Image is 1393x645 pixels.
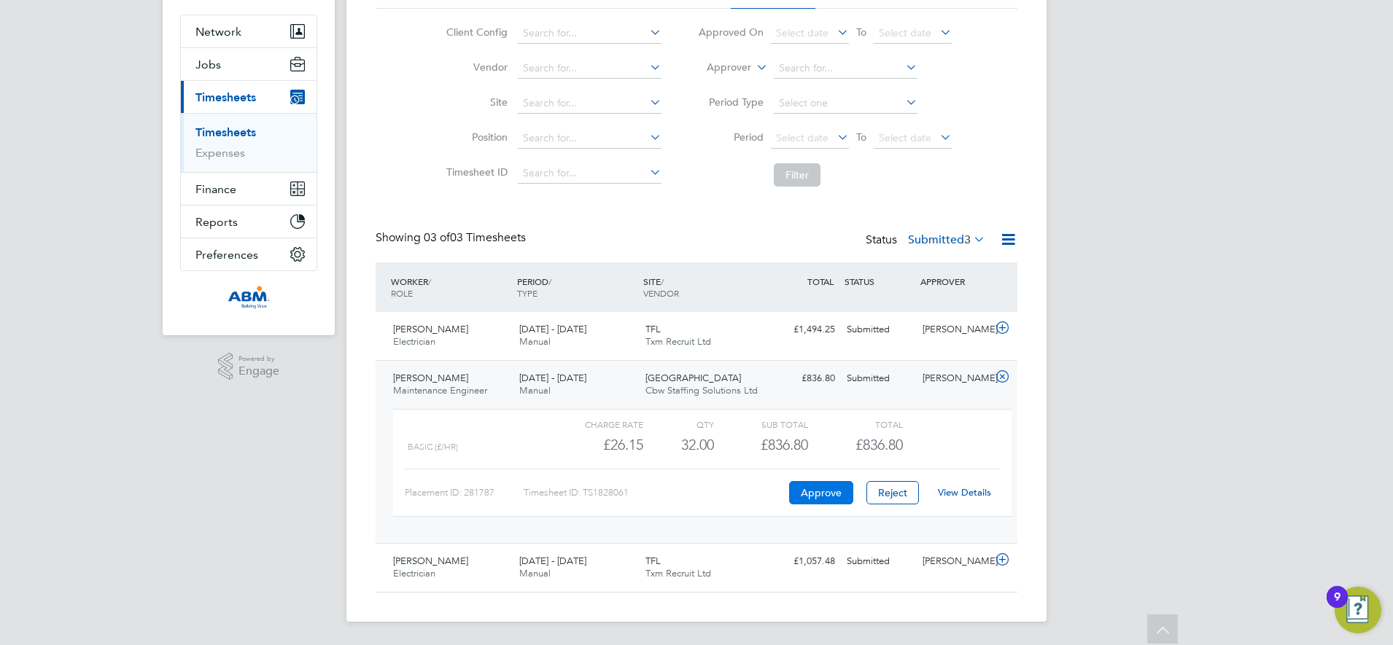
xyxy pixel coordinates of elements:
input: Search for... [518,163,661,184]
button: Filter [774,163,820,187]
input: Search for... [518,58,661,79]
span: [PERSON_NAME] [393,323,468,335]
div: STATUS [841,268,917,294]
span: TYPE [517,287,538,299]
span: Jobs [195,58,221,71]
div: £26.15 [549,433,643,457]
input: Select one [774,93,917,114]
div: [PERSON_NAME] [917,367,993,391]
span: To [852,23,871,42]
span: VENDOR [643,287,679,299]
label: Client Config [442,26,508,39]
div: Timesheet ID: TS1828061 [524,481,785,504]
input: Search for... [774,58,917,79]
span: Engage [238,365,279,378]
button: Preferences [181,238,317,270]
a: Timesheets [195,125,256,139]
span: TOTAL [807,275,834,287]
div: SITE [640,268,766,306]
button: Open Resource Center, 9 new notifications [1335,587,1381,633]
button: Approve [789,481,853,504]
div: Total [808,415,902,433]
input: Search for... [518,128,661,149]
span: Txm Recruit Ltd [645,567,711,579]
label: Period [698,130,764,144]
div: Submitted [841,550,917,574]
span: Cbw Staffing Solutions Ltd [645,384,758,396]
label: Approver [686,60,751,75]
div: QTY [643,415,714,433]
button: Timesheets [181,81,317,113]
div: Sub Total [714,415,808,433]
a: Powered byEngage [218,353,280,380]
span: [PERSON_NAME] [393,372,468,384]
span: To [852,128,871,146]
span: Finance [195,182,236,196]
span: Txm Recruit Ltd [645,335,711,348]
span: TFL [645,555,661,567]
span: Select date [879,26,931,39]
span: 03 of [424,230,450,245]
label: Site [442,95,508,109]
button: Network [181,15,317,47]
span: / [548,275,551,287]
a: View Details [938,486,991,499]
span: Select date [776,131,829,144]
div: PERIOD [513,268,640,306]
img: abm-technical-logo-retina.png [228,286,270,309]
span: 03 Timesheets [424,230,526,245]
a: Expenses [195,146,245,160]
div: Placement ID: 281787 [405,481,524,504]
label: Period Type [698,95,764,109]
span: ROLE [391,287,413,299]
div: Showing [376,230,529,246]
span: £836.80 [855,436,903,453]
input: Search for... [518,93,661,114]
div: [PERSON_NAME] [917,318,993,342]
span: [GEOGRAPHIC_DATA] [645,372,741,384]
span: Timesheets [195,90,256,104]
div: Charge rate [549,415,643,433]
span: Manual [519,335,551,348]
span: / [428,275,431,287]
div: Timesheets [181,113,317,172]
span: [DATE] - [DATE] [519,372,586,384]
div: Status [866,230,988,251]
span: Manual [519,567,551,579]
span: 3 [964,232,971,247]
span: [PERSON_NAME] [393,555,468,567]
label: Vendor [442,60,508,74]
label: Submitted [908,232,985,247]
div: Submitted [841,367,917,391]
button: Reject [866,481,919,504]
span: Network [195,25,241,39]
span: Reports [195,215,238,229]
span: Select date [776,26,829,39]
div: WORKER [387,268,513,306]
div: £1,057.48 [765,550,841,574]
div: £1,494.25 [765,318,841,342]
span: [DATE] - [DATE] [519,555,586,567]
span: Electrician [393,335,435,348]
div: APPROVER [917,268,993,294]
span: Electrician [393,567,435,579]
span: Select date [879,131,931,144]
div: £836.80 [714,433,808,457]
span: Powered by [238,353,279,365]
span: TFL [645,323,661,335]
div: 32.00 [643,433,714,457]
span: Preferences [195,248,258,262]
div: £836.80 [765,367,841,391]
label: Position [442,130,508,144]
input: Search for... [518,23,661,44]
span: / [661,275,664,287]
span: Manual [519,384,551,396]
button: Jobs [181,48,317,80]
span: Maintenance Engineer [393,384,487,396]
div: [PERSON_NAME] [917,550,993,574]
label: Approved On [698,26,764,39]
button: Reports [181,206,317,238]
a: Go to home page [180,286,317,309]
span: Basic (£/HR) [408,442,458,452]
span: [DATE] - [DATE] [519,323,586,335]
